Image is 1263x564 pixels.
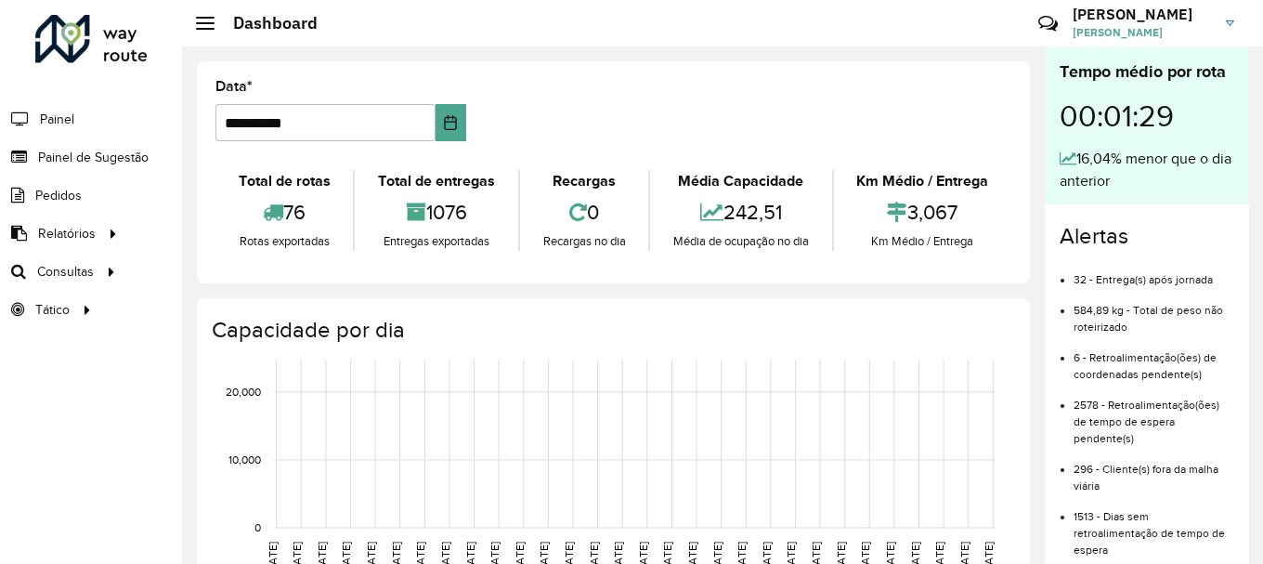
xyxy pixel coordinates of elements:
[1073,6,1212,23] h3: [PERSON_NAME]
[35,186,82,205] span: Pedidos
[525,232,644,251] div: Recargas no dia
[215,13,318,33] h2: Dashboard
[839,170,1007,192] div: Km Médio / Entrega
[1074,288,1234,335] li: 584,89 kg - Total de peso não roteirizado
[1028,4,1068,44] a: Contato Rápido
[525,192,644,232] div: 0
[254,521,261,533] text: 0
[215,75,253,98] label: Data
[220,170,348,192] div: Total de rotas
[228,453,261,466] text: 10,000
[38,148,149,167] span: Painel de Sugestão
[525,170,644,192] div: Recargas
[37,262,94,282] span: Consultas
[359,170,513,192] div: Total de entregas
[212,317,1011,344] h4: Capacidade por dia
[436,104,466,141] button: Choose Date
[1074,383,1234,447] li: 2578 - Retroalimentação(ões) de tempo de espera pendente(s)
[1060,59,1234,85] div: Tempo médio por rota
[1060,148,1234,192] div: 16,04% menor que o dia anterior
[226,386,261,398] text: 20,000
[839,232,1007,251] div: Km Médio / Entrega
[1074,494,1234,558] li: 1513 - Dias sem retroalimentação de tempo de espera
[1074,447,1234,494] li: 296 - Cliente(s) fora da malha viária
[35,300,70,320] span: Tático
[359,192,513,232] div: 1076
[655,232,827,251] div: Média de ocupação no dia
[220,232,348,251] div: Rotas exportadas
[1074,257,1234,288] li: 32 - Entrega(s) após jornada
[1060,223,1234,250] h4: Alertas
[1060,85,1234,148] div: 00:01:29
[839,192,1007,232] div: 3,067
[1074,335,1234,383] li: 6 - Retroalimentação(ões) de coordenadas pendente(s)
[359,232,513,251] div: Entregas exportadas
[220,192,348,232] div: 76
[655,170,827,192] div: Média Capacidade
[38,224,96,243] span: Relatórios
[40,110,74,129] span: Painel
[1073,24,1212,41] span: [PERSON_NAME]
[655,192,827,232] div: 242,51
